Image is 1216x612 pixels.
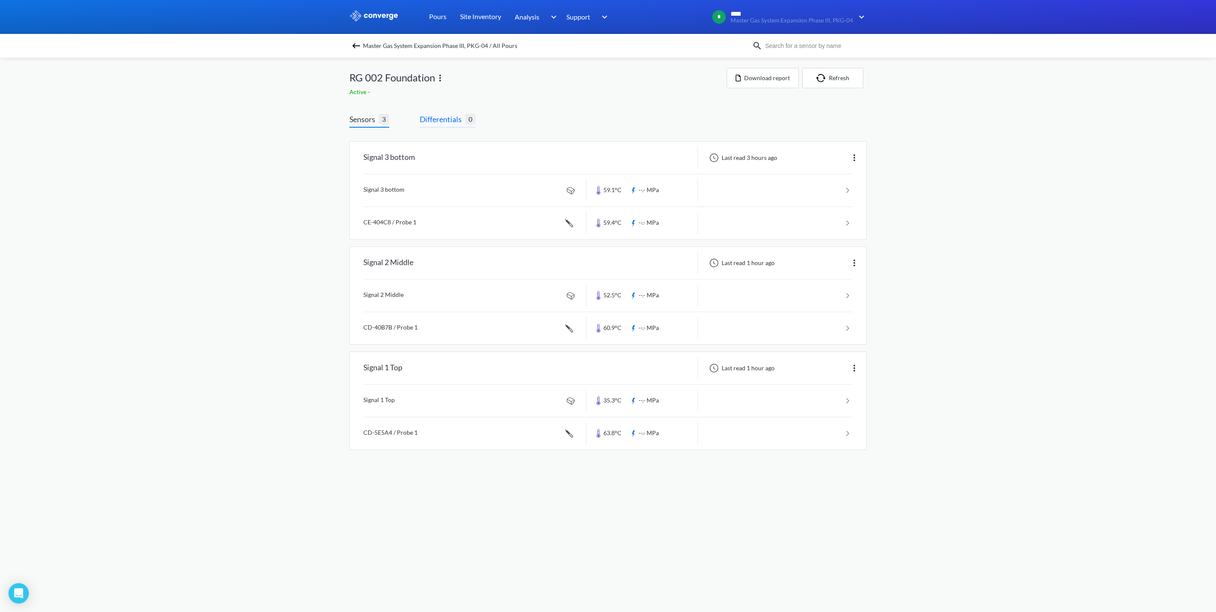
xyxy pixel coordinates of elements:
div: Signal 2 Middle [363,252,413,274]
span: Differentials [420,113,465,125]
img: icon-file.svg [736,75,741,81]
span: RG 002 Foundation [349,70,435,86]
span: 0 [465,114,476,124]
div: Signal 1 Top [363,357,402,379]
span: Support [566,11,590,22]
span: Active [349,88,368,95]
img: backspace.svg [351,41,361,51]
input: Search for a sensor by name [762,41,865,50]
img: downArrow.svg [545,12,559,22]
span: 3 [379,114,389,124]
img: logo_ewhite.svg [349,10,399,21]
span: Analysis [515,11,539,22]
img: more.svg [435,73,445,83]
img: more.svg [849,363,859,373]
img: icon-search.svg [752,41,762,51]
span: Master Gas System Expansion Phase III, PKG-04 [731,17,853,24]
div: Signal 3 bottom [363,147,415,169]
span: - [368,88,372,95]
img: more.svg [849,258,859,268]
span: Sensors [349,113,379,125]
span: Master Gas System Expansion Phase III, PKG-04 / All Pours [363,40,517,52]
div: Last read 1 hour ago [705,363,777,373]
img: icon-refresh.svg [816,74,829,82]
button: Download report [727,68,799,88]
div: Last read 1 hour ago [705,258,777,268]
div: Last read 3 hours ago [705,153,780,163]
img: downArrow.svg [853,12,867,22]
div: Open Intercom Messenger [8,583,29,604]
button: Refresh [802,68,863,88]
img: more.svg [849,153,859,163]
img: downArrow.svg [596,12,610,22]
